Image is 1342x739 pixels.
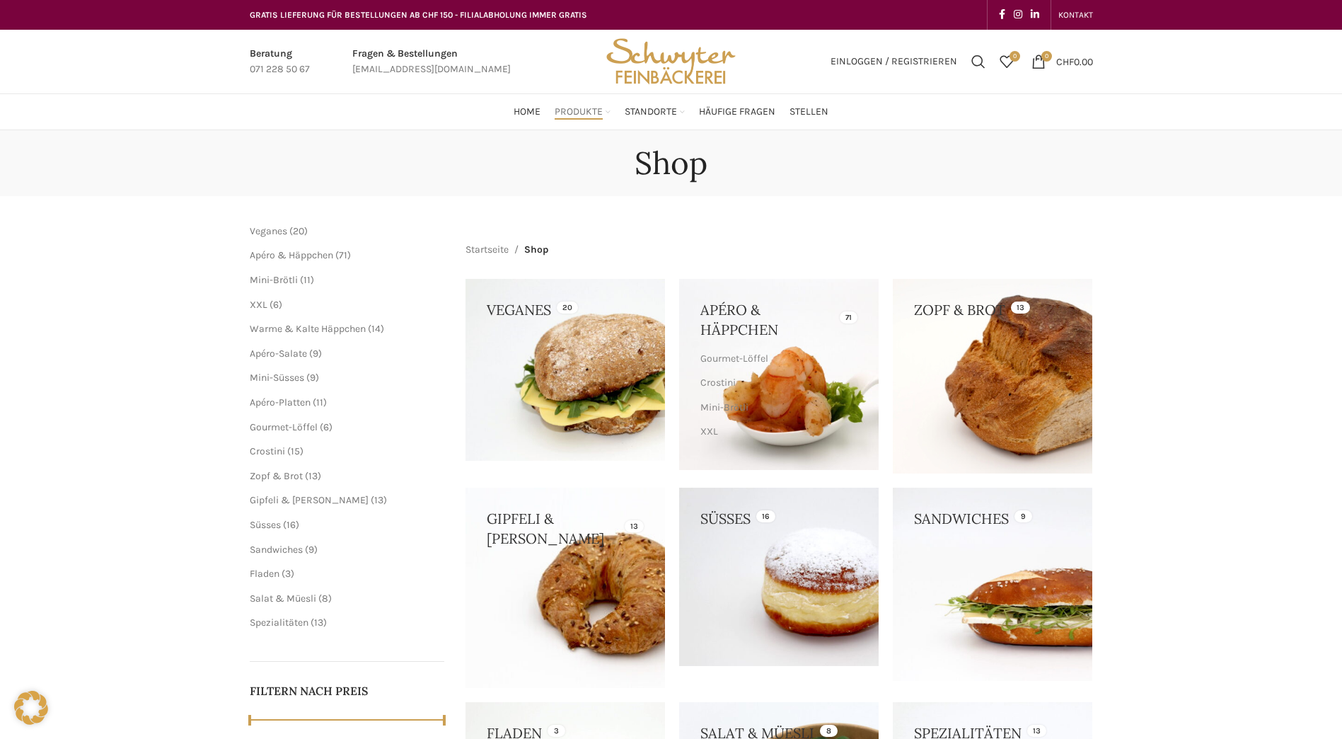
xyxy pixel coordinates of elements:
[250,46,310,78] a: Infobox link
[995,5,1010,25] a: Facebook social link
[316,396,323,408] span: 11
[250,396,311,408] a: Apéro-Platten
[993,47,1021,76] div: Meine Wunschliste
[700,396,854,420] a: Mini-Brötli
[352,46,511,78] a: Infobox link
[789,105,828,119] span: Stellen
[303,274,311,286] span: 11
[1024,47,1100,76] a: 0 CHF0.00
[699,98,775,126] a: Häufige Fragen
[310,372,316,384] span: 9
[514,98,540,126] a: Home
[465,242,509,258] a: Startseite
[250,421,318,433] a: Gourmet-Löffel
[1058,10,1093,20] span: KONTAKT
[250,372,304,384] a: Mini-Süsses
[308,544,314,556] span: 9
[323,421,329,433] span: 6
[1041,51,1052,62] span: 0
[465,242,548,258] nav: Breadcrumb
[1056,55,1074,67] span: CHF
[250,10,587,20] span: GRATIS LIEFERUNG FÜR BESTELLUNGEN AB CHF 150 - FILIALABHOLUNG IMMER GRATIS
[1026,5,1043,25] a: Linkedin social link
[313,348,318,360] span: 9
[250,544,303,556] a: Sandwiches
[250,617,308,629] a: Spezialitäten
[699,105,775,119] span: Häufige Fragen
[635,144,707,182] h1: Shop
[993,47,1021,76] a: 0
[250,225,287,237] a: Veganes
[293,225,304,237] span: 20
[250,323,366,335] a: Warme & Kalte Häppchen
[700,444,854,468] a: Warme & Kalte Häppchen
[1010,5,1026,25] a: Instagram social link
[250,568,279,580] a: Fladen
[250,470,303,482] a: Zopf & Brot
[250,519,281,531] a: Süsses
[700,420,854,444] a: XXL
[250,683,445,699] h5: Filtern nach Preis
[524,242,548,258] span: Shop
[250,299,267,311] a: XXL
[823,47,964,76] a: Einloggen / Registrieren
[308,470,318,482] span: 13
[601,55,740,67] a: Site logo
[514,105,540,119] span: Home
[285,568,291,580] span: 3
[250,249,333,261] a: Apéro & Häppchen
[250,592,316,605] a: Salat & Müesli
[371,323,381,335] span: 14
[831,57,957,67] span: Einloggen / Registrieren
[1010,51,1020,62] span: 0
[1056,55,1093,67] bdi: 0.00
[555,98,611,126] a: Produkte
[291,445,300,457] span: 15
[273,299,279,311] span: 6
[700,347,854,371] a: Gourmet-Löffel
[250,274,298,286] a: Mini-Brötli
[700,371,854,395] a: Crostini
[250,494,369,506] a: Gipfeli & [PERSON_NAME]
[322,592,328,605] span: 8
[1058,1,1093,29] a: KONTAKT
[625,105,677,119] span: Standorte
[789,98,828,126] a: Stellen
[964,47,993,76] a: Suchen
[1051,1,1100,29] div: Secondary navigation
[314,617,323,629] span: 13
[374,494,383,506] span: 13
[250,445,285,457] a: Crostini
[555,105,603,119] span: Produkte
[601,30,740,93] img: Bäckerei Schwyter
[339,249,347,261] span: 71
[287,519,296,531] span: 16
[243,98,1100,126] div: Main navigation
[625,98,685,126] a: Standorte
[250,348,307,360] a: Apéro-Salate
